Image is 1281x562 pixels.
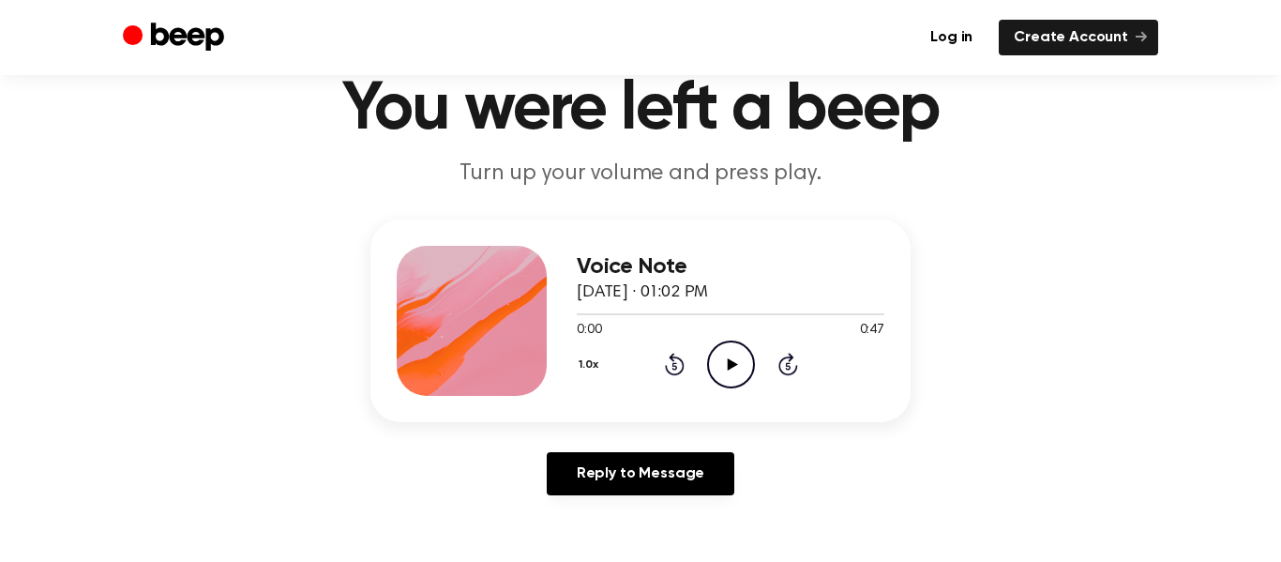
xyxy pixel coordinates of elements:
[577,349,606,381] button: 1.0x
[280,159,1001,190] p: Turn up your volume and press play.
[915,20,987,55] a: Log in
[577,254,884,280] h3: Voice Note
[160,76,1121,144] h1: You were left a beep
[123,20,229,56] a: Beep
[577,321,601,341] span: 0:00
[577,284,708,301] span: [DATE] · 01:02 PM
[999,20,1158,55] a: Create Account
[860,321,884,341] span: 0:47
[547,452,734,495] a: Reply to Message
